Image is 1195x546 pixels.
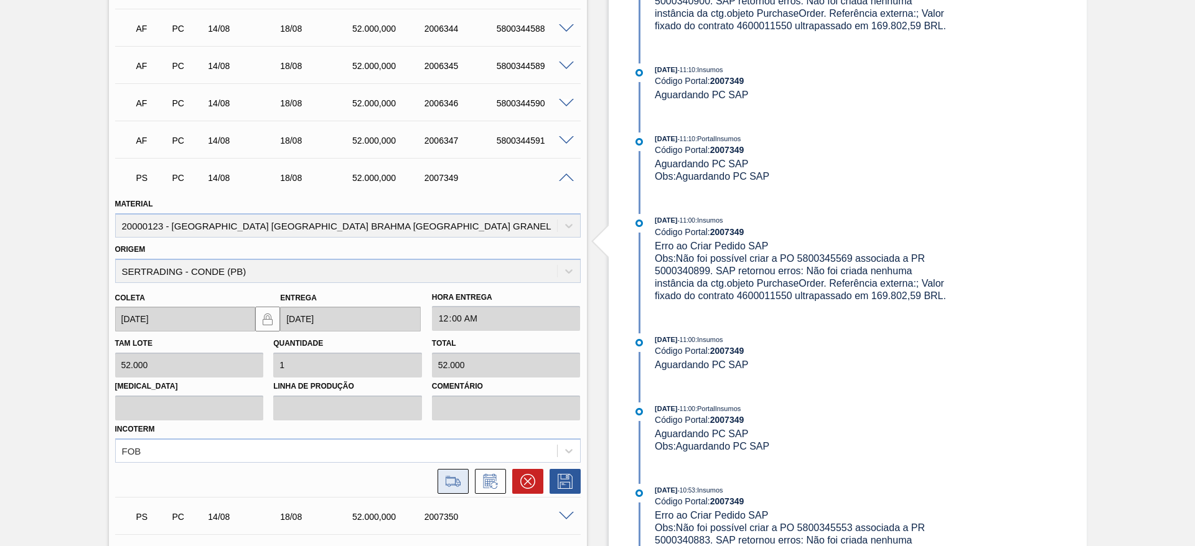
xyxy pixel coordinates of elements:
[655,216,677,224] span: [DATE]
[133,52,171,80] div: Aguardando Faturamento
[205,512,286,522] div: 14/08/2025
[277,512,358,522] div: 18/08/2025
[205,136,286,146] div: 14/08/2025
[115,377,264,396] label: [MEDICAL_DATA]
[115,245,146,254] label: Origem
[655,441,769,451] span: Obs: Aguardando PC SAP
[655,359,748,370] span: Aguardando PC SAP
[115,294,145,302] label: Coleta
[169,512,206,522] div: Pedido de Compra
[169,24,206,34] div: Pedido de Compra
[678,136,695,142] span: - 11:10
[655,415,950,425] div: Código Portal:
[432,339,456,348] label: Total
[655,90,748,100] span: Aguardando PC SAP
[695,216,723,224] span: : Insumos
[136,512,167,522] p: PS
[710,496,744,506] strong: 2007349
[678,217,695,224] span: - 11:00
[655,171,769,182] span: Obs: Aguardando PC SAP
[678,405,695,412] span: - 11:00
[260,312,275,326] img: locked
[710,346,744,356] strong: 2007349
[635,339,643,346] img: atual
[469,469,506,494] div: Informar alteração no pedido
[695,135,741,142] span: : PortalInsumos
[655,227,950,237] div: Código Portal:
[506,469,543,494] div: Cancelar pedido
[655,346,950,356] div: Código Portal:
[277,173,358,183] div: 18/08/2025
[205,61,286,71] div: 14/08/2025
[678,487,695,494] span: - 10:53
[277,61,358,71] div: 18/08/2025
[280,294,317,302] label: Entrega
[421,61,502,71] div: 2006345
[655,510,768,521] span: Erro ao Criar Pedido SAP
[431,469,469,494] div: Ir para Composição de Carga
[678,67,695,73] span: - 11:10
[710,415,744,425] strong: 2007349
[205,98,286,108] div: 14/08/2025
[255,307,280,331] button: locked
[115,200,153,208] label: Material
[432,377,581,396] label: Comentário
[655,336,677,343] span: [DATE]
[277,98,358,108] div: 18/08/2025
[695,405,741,412] span: : PortalInsumos
[136,173,167,183] p: PS
[655,428,748,439] span: Aguardando PC SAP
[273,339,323,348] label: Quantidade
[277,136,358,146] div: 18/08/2025
[133,164,171,192] div: Aguardando PC SAP
[655,66,677,73] span: [DATE]
[136,24,167,34] p: AF
[543,469,581,494] div: Salvar Pedido
[115,307,256,331] input: dd/mm/yyyy
[169,61,206,71] div: Pedido de Compra
[349,173,430,183] div: 52.000,000
[494,61,574,71] div: 5800344589
[494,98,574,108] div: 5800344590
[494,136,574,146] div: 5800344591
[349,512,430,522] div: 52.000,000
[710,76,744,86] strong: 2007349
[635,220,643,227] img: atual
[349,61,430,71] div: 52.000,000
[349,98,430,108] div: 52.000,000
[635,489,643,497] img: atual
[133,127,171,154] div: Aguardando Faturamento
[655,405,677,412] span: [DATE]
[421,136,502,146] div: 2006347
[169,173,206,183] div: Pedido de Compra
[205,24,286,34] div: 14/08/2025
[710,145,744,155] strong: 2007349
[635,408,643,415] img: atual
[421,512,502,522] div: 2007350
[421,98,502,108] div: 2006346
[710,227,744,237] strong: 2007349
[136,136,167,146] p: AF
[136,61,167,71] p: AF
[635,69,643,76] img: atual
[655,76,950,86] div: Código Portal:
[349,24,430,34] div: 52.000,000
[655,253,947,301] span: Obs: Não foi possível criar a PO 5800345569 associada a PR 5000340899. SAP retornou erros: Não fo...
[421,24,502,34] div: 2006344
[133,15,171,42] div: Aguardando Faturamento
[133,90,171,117] div: Aguardando Faturamento
[273,377,422,396] label: Linha de Produção
[655,159,748,169] span: Aguardando PC SAP
[169,136,206,146] div: Pedido de Compra
[280,307,421,331] input: dd/mm/yyyy
[205,173,286,183] div: 14/08/2025
[349,136,430,146] div: 52.000,000
[115,339,152,348] label: Tam lote
[678,336,695,343] span: - 11:00
[655,486,677,494] span: [DATE]
[655,145,950,155] div: Código Portal:
[695,486,723,494] span: : Insumos
[432,289,581,307] label: Hora Entrega
[635,138,643,146] img: atual
[122,445,141,456] div: FOB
